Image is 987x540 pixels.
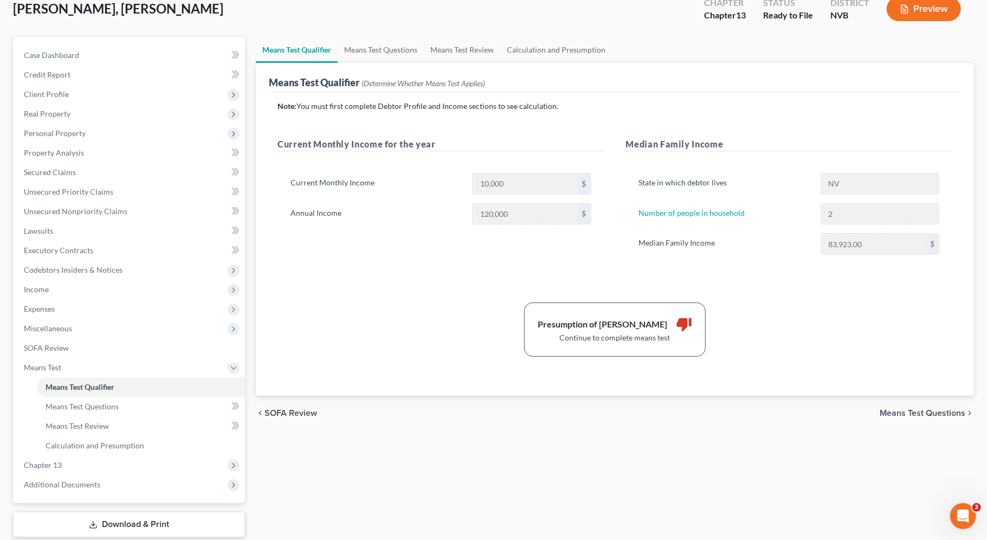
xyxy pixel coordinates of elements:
[424,37,500,63] a: Means Test Review
[24,128,86,138] span: Personal Property
[285,203,467,225] label: Annual Income
[24,480,100,489] span: Additional Documents
[972,503,981,512] span: 3
[24,304,55,313] span: Expenses
[24,343,69,352] span: SOFA Review
[278,101,952,112] p: You must first complete Debtor Profile and Income sections to see calculation.
[256,409,265,417] i: chevron_left
[763,9,813,22] div: Ready to File
[538,318,667,331] div: Presumption of [PERSON_NAME]
[926,234,939,254] div: $
[24,70,70,79] span: Credit Report
[37,377,245,397] a: Means Test Qualifier
[37,436,245,455] a: Calculation and Presumption
[821,173,939,194] input: State
[24,89,69,99] span: Client Profile
[15,143,245,163] a: Property Analysis
[578,173,591,194] div: $
[265,409,317,417] span: SOFA Review
[24,265,122,274] span: Codebtors Insiders & Notices
[278,138,604,151] h5: Current Monthly Income for the year
[37,397,245,416] a: Means Test Questions
[821,234,926,254] input: 0.00
[15,202,245,221] a: Unsecured Nonpriority Claims
[676,316,692,332] i: thumb_down
[538,332,692,343] div: Continue to complete means test
[704,9,746,22] div: Chapter
[473,173,577,194] input: 0.00
[15,221,245,241] a: Lawsuits
[578,204,591,224] div: $
[639,208,745,217] a: Number of people in household
[736,10,746,20] span: 13
[24,148,84,157] span: Property Analysis
[256,409,317,417] button: chevron_left SOFA Review
[880,409,974,417] button: Means Test Questions chevron_right
[46,441,144,450] span: Calculation and Presumption
[24,285,49,294] span: Income
[362,79,485,88] span: (Determine Whether Means Test Applies)
[15,182,245,202] a: Unsecured Priority Claims
[15,241,245,260] a: Executory Contracts
[15,163,245,182] a: Secured Claims
[24,460,62,470] span: Chapter 13
[46,421,109,430] span: Means Test Review
[626,138,952,151] h5: Median Family Income
[285,173,467,195] label: Current Monthly Income
[880,409,965,417] span: Means Test Questions
[15,65,245,85] a: Credit Report
[24,226,53,235] span: Lawsuits
[500,37,612,63] a: Calculation and Presumption
[278,101,296,111] strong: Note:
[830,9,869,22] div: NVB
[256,37,338,63] a: Means Test Qualifier
[24,324,72,333] span: Miscellaneous
[821,204,939,224] input: --
[338,37,424,63] a: Means Test Questions
[634,173,815,195] label: State in which debtor lives
[46,382,114,391] span: Means Test Qualifier
[24,50,79,60] span: Case Dashboard
[24,187,113,196] span: Unsecured Priority Claims
[24,246,93,255] span: Executory Contracts
[473,204,577,224] input: 0.00
[46,402,119,411] span: Means Test Questions
[634,233,815,255] label: Median Family Income
[24,207,127,216] span: Unsecured Nonpriority Claims
[13,512,245,537] a: Download & Print
[15,338,245,358] a: SOFA Review
[950,503,976,529] iframe: Intercom live chat
[37,416,245,436] a: Means Test Review
[15,46,245,65] a: Case Dashboard
[965,409,974,417] i: chevron_right
[24,109,70,118] span: Real Property
[269,76,485,89] div: Means Test Qualifier
[13,1,223,16] span: [PERSON_NAME], [PERSON_NAME]
[24,363,61,372] span: Means Test
[24,168,76,177] span: Secured Claims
